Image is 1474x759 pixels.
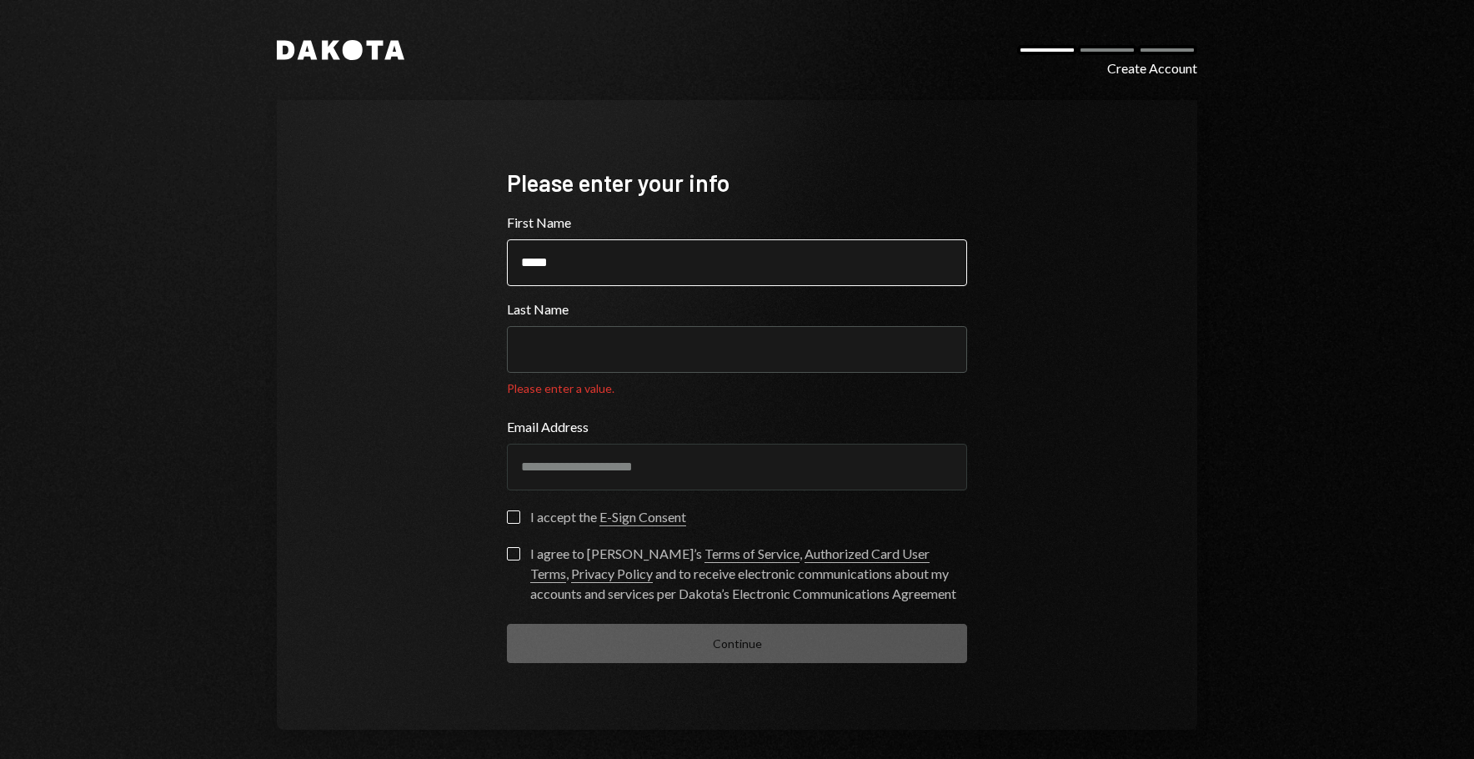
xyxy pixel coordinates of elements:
[704,545,800,563] a: Terms of Service
[507,167,967,199] div: Please enter your info
[507,417,967,437] label: Email Address
[530,545,930,583] a: Authorized Card User Terms
[599,509,686,526] a: E-Sign Consent
[1107,58,1197,78] div: Create Account
[530,544,967,604] div: I agree to [PERSON_NAME]’s , , and to receive electronic communications about my accounts and ser...
[507,547,520,560] button: I agree to [PERSON_NAME]’s Terms of Service, Authorized Card User Terms, Privacy Policy and to re...
[507,299,967,319] label: Last Name
[571,565,653,583] a: Privacy Policy
[507,510,520,524] button: I accept the E-Sign Consent
[530,507,686,527] div: I accept the
[507,379,967,397] div: Please enter a value.
[507,213,967,233] label: First Name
